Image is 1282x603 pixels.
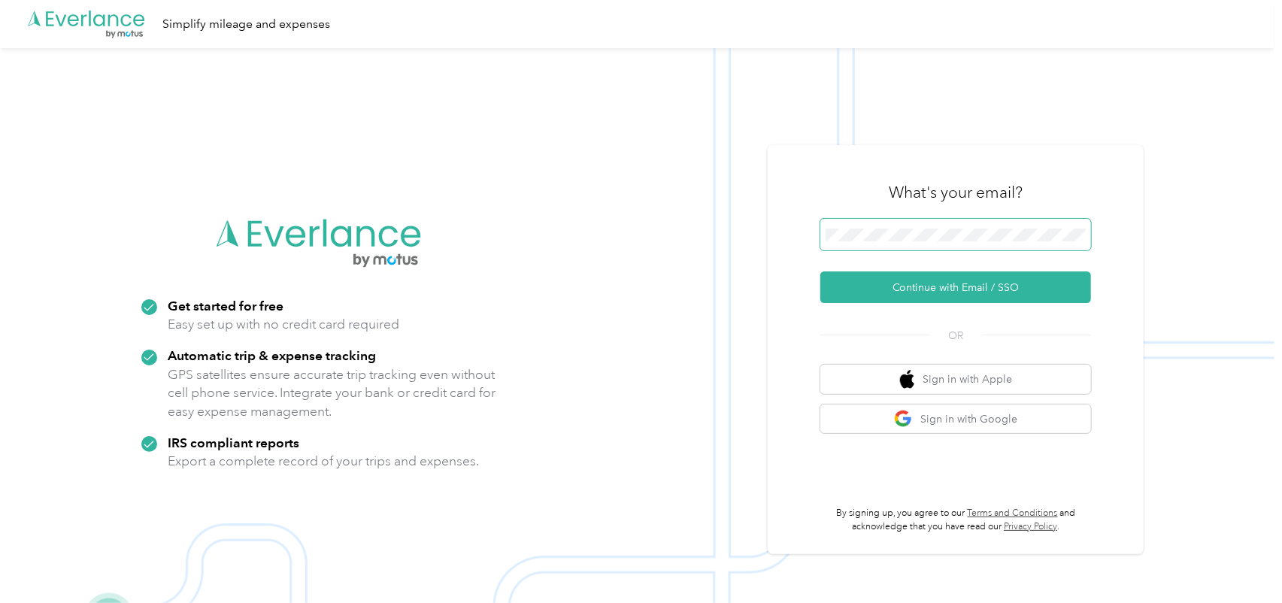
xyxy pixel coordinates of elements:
strong: IRS compliant reports [168,435,299,450]
p: GPS satellites ensure accurate trip tracking even without cell phone service. Integrate your bank... [168,365,496,421]
strong: Get started for free [168,298,283,314]
h3: What's your email? [889,182,1023,203]
img: apple logo [900,370,915,389]
button: Continue with Email / SSO [820,271,1091,303]
strong: Automatic trip & expense tracking [168,347,376,363]
button: apple logoSign in with Apple [820,365,1091,394]
p: Export a complete record of your trips and expenses. [168,452,479,471]
p: By signing up, you agree to our and acknowledge that you have read our . [820,507,1091,533]
button: google logoSign in with Google [820,405,1091,434]
a: Privacy Policy [1004,521,1057,532]
p: Easy set up with no credit card required [168,315,399,334]
span: OR [929,328,982,344]
a: Terms and Conditions [968,508,1058,519]
div: Simplify mileage and expenses [162,15,330,34]
img: google logo [894,410,913,429]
